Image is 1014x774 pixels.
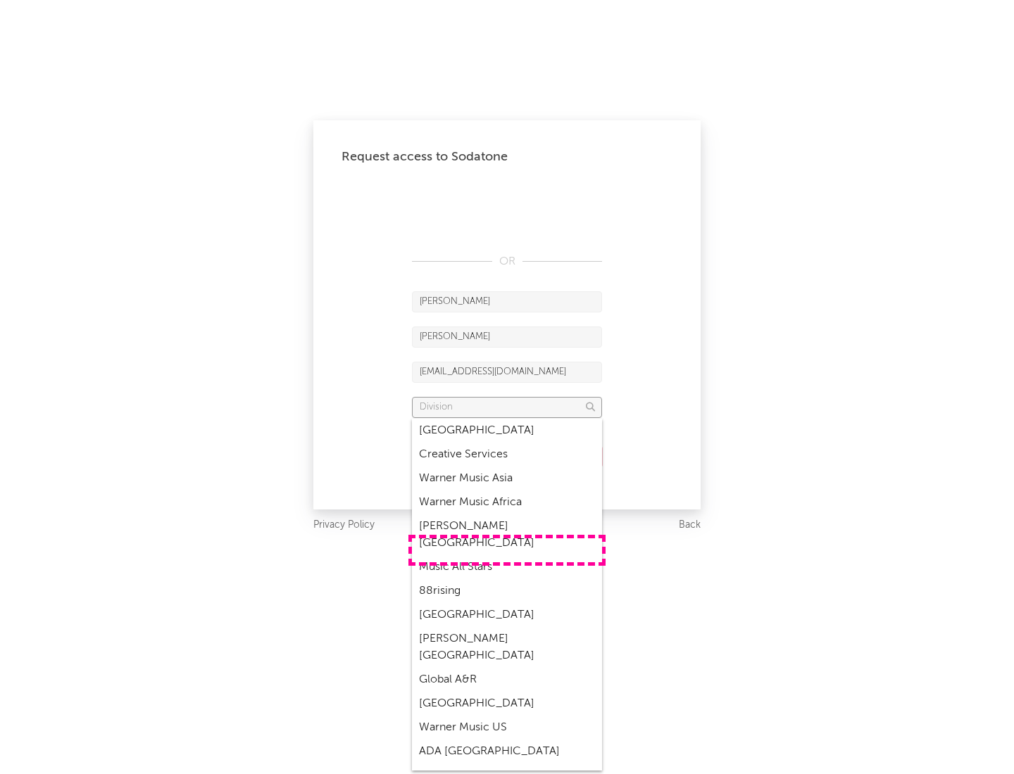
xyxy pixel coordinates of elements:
[412,716,602,740] div: Warner Music US
[412,514,602,555] div: [PERSON_NAME] [GEOGRAPHIC_DATA]
[412,253,602,270] div: OR
[412,603,602,627] div: [GEOGRAPHIC_DATA]
[412,668,602,692] div: Global A&R
[412,443,602,467] div: Creative Services
[412,397,602,418] input: Division
[412,419,602,443] div: [GEOGRAPHIC_DATA]
[412,467,602,490] div: Warner Music Asia
[412,291,602,312] input: First Name
[412,579,602,603] div: 88rising
[412,326,602,348] input: Last Name
[412,362,602,383] input: Email
[412,627,602,668] div: [PERSON_NAME] [GEOGRAPHIC_DATA]
[342,148,672,165] div: Request access to Sodatone
[412,490,602,514] div: Warner Music Africa
[412,692,602,716] div: [GEOGRAPHIC_DATA]
[679,516,701,534] a: Back
[412,740,602,763] div: ADA [GEOGRAPHIC_DATA]
[412,555,602,579] div: Music All Stars
[313,516,375,534] a: Privacy Policy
